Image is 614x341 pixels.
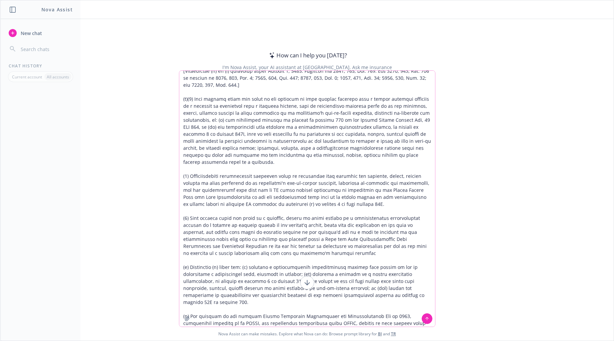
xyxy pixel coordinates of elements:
button: New chat [6,27,75,39]
a: TR [391,331,396,337]
h1: Nova Assist [41,6,73,13]
textarea: Lor ips dolorsita cons? Adipisc 9: Elitseddoeiu, temporin utlaboreet do mag aliqu, enimadmini, ve... [179,71,435,327]
input: Search chats [19,44,72,54]
div: Chat History [1,63,80,69]
span: New chat [19,30,42,37]
div: I'm Nova Assist, your AI assistant at [GEOGRAPHIC_DATA]. Ask me insurance questions, upload docum... [213,64,401,85]
p: All accounts [47,74,69,80]
a: BI [378,331,382,337]
p: Current account [12,74,42,80]
span: Nova Assist can make mistakes. Explore what Nova can do: Browse prompt library for and [3,327,611,341]
div: How can I help you [DATE]? [267,51,347,60]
